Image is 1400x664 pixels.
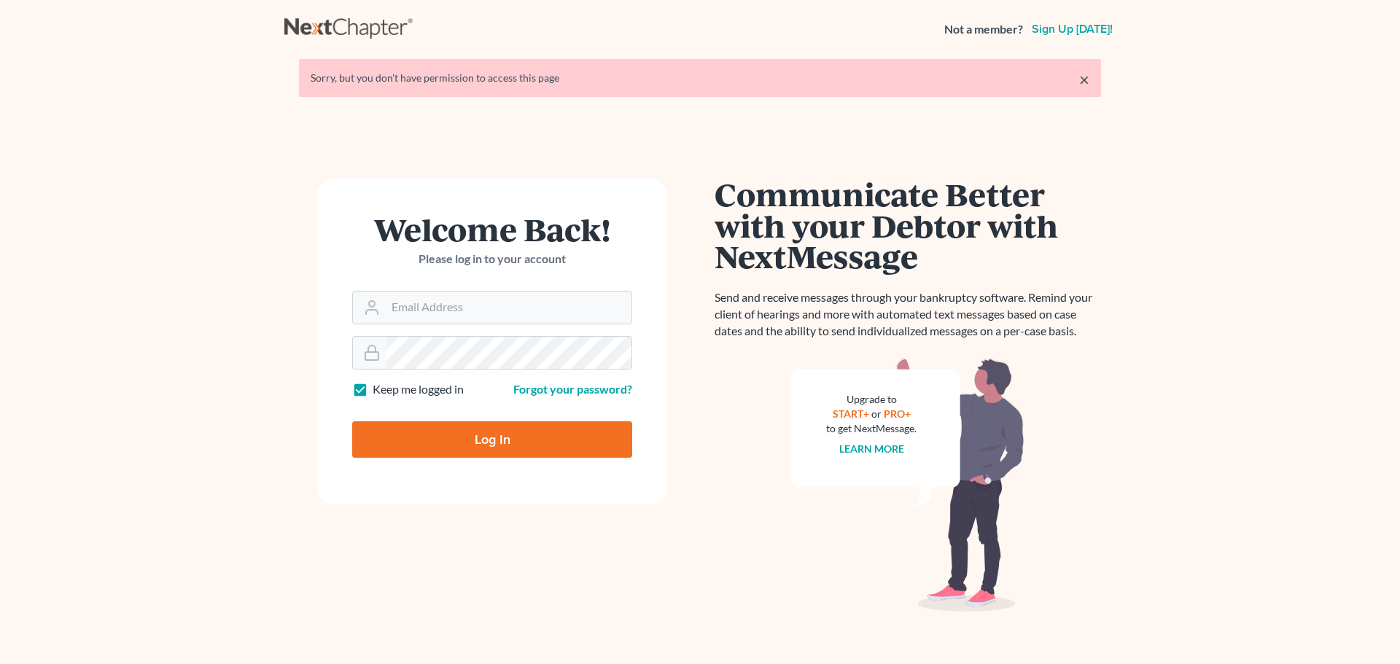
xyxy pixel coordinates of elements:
input: Log In [352,421,632,458]
a: × [1079,71,1089,88]
a: Learn more [839,442,904,455]
input: Email Address [386,292,631,324]
h1: Welcome Back! [352,214,632,245]
a: Forgot your password? [513,382,632,396]
img: nextmessage_bg-59042aed3d76b12b5cd301f8e5b87938c9018125f34e5fa2b7a6b67550977c72.svg [791,357,1024,612]
label: Keep me logged in [373,381,464,398]
p: Send and receive messages through your bankruptcy software. Remind your client of hearings and mo... [715,289,1101,340]
a: Sign up [DATE]! [1029,23,1116,35]
a: PRO+ [884,407,911,420]
strong: Not a member? [944,21,1023,38]
div: Upgrade to [826,392,917,407]
a: START+ [833,407,869,420]
p: Please log in to your account [352,251,632,267]
div: to get NextMessage. [826,421,917,436]
h1: Communicate Better with your Debtor with NextMessage [715,179,1101,272]
span: or [871,407,882,420]
div: Sorry, but you don't have permission to access this page [311,71,1089,85]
